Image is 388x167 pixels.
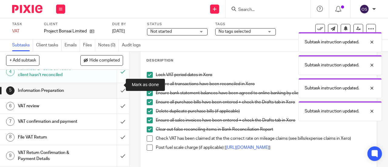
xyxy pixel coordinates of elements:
a: Notes (0) [98,39,119,51]
p: Ensure all transactions have been reconciled in Xero [156,81,370,87]
h1: VAT confirmation and payment [18,117,80,126]
h1: Reminder 2 - send on 13th if client hasn't reconciled [18,64,80,80]
div: 4 [6,68,15,76]
span: Hide completed [89,58,120,63]
h1: VAT Return Confirmation & Payment Details [18,148,80,164]
p: Subtask instruction updated. [305,108,359,114]
p: Post fuel scale charge (if applicable) [ ] [156,145,370,151]
div: 7 [6,117,15,126]
p: Ensure all purchase bills have been entered + check the Drafts tab in Xero [156,99,370,105]
div: 8 [6,133,15,142]
p: Subtask instruction updated. [305,62,359,68]
button: Hide completed [80,55,123,65]
p: Clear out false reconciling items in Bank Reconciliation Report [156,126,370,132]
span: Not started [150,29,172,34]
label: Due by [112,22,139,27]
img: svg%3E [360,4,369,14]
img: Pixie [12,5,42,13]
a: Subtasks [12,39,33,51]
h1: File VAT Return [18,133,80,142]
a: Audit logs [122,39,144,51]
span: [DATE] [112,29,125,33]
div: 9 [6,152,15,160]
h1: Information Preparation [18,86,80,95]
div: VAT [12,28,36,34]
p: Subtask instruction updated. [305,39,359,45]
a: [URL][DOMAIN_NAME] [226,145,269,150]
div: 6 [6,102,15,110]
label: Client [44,22,105,27]
p: Ensure all sales invoices have been entered + check the Drafts tab in Xero [156,117,370,123]
label: Status [147,22,208,27]
h1: VAT review [18,102,80,111]
div: 5 [6,86,15,95]
a: Emails [65,39,80,51]
p: Delete duplicate purchase bills (if applicable) [156,108,370,114]
button: + Add subtask [6,55,39,65]
p: Description [146,58,173,63]
p: Subtask instruction updated. [305,85,359,91]
label: Task [12,22,36,27]
a: Client tasks [36,39,62,51]
a: Files [83,39,95,51]
p: Lock VAT period dates in Xero [156,72,370,78]
p: Project Bonsai Limited [44,28,87,34]
p: Check VAT has been claimed at the the correct rate on mileage claims (see bills/expense claims in... [156,135,370,142]
p: Ensure bank statement balances have been agreed to online banking by client [156,90,370,96]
